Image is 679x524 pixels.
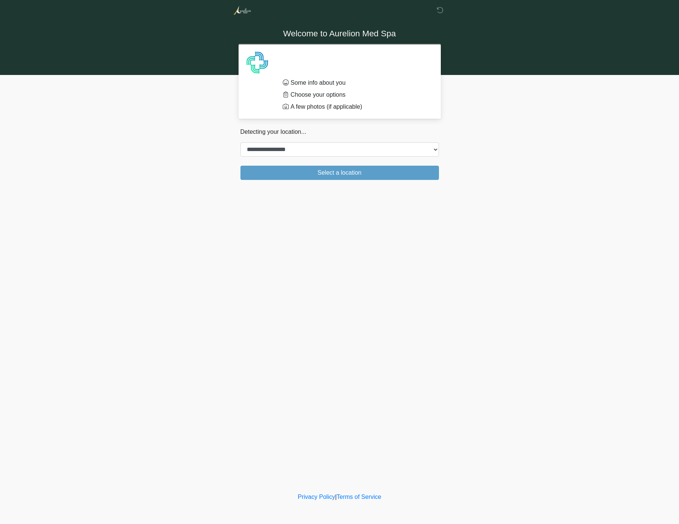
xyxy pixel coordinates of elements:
li: Some info about you [283,78,428,87]
button: Select a location [240,166,439,180]
li: Choose your options [283,90,428,99]
a: | [335,494,337,500]
a: Privacy Policy [298,494,335,500]
span: Detecting your location... [240,129,306,135]
li: A few photos (if applicable) [283,102,428,111]
a: Terms of Service [337,494,381,500]
h1: Welcome to Aurelion Med Spa [235,27,445,41]
img: Aurelion Med Spa Logo [233,6,251,15]
img: Agent Avatar [246,51,269,74]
